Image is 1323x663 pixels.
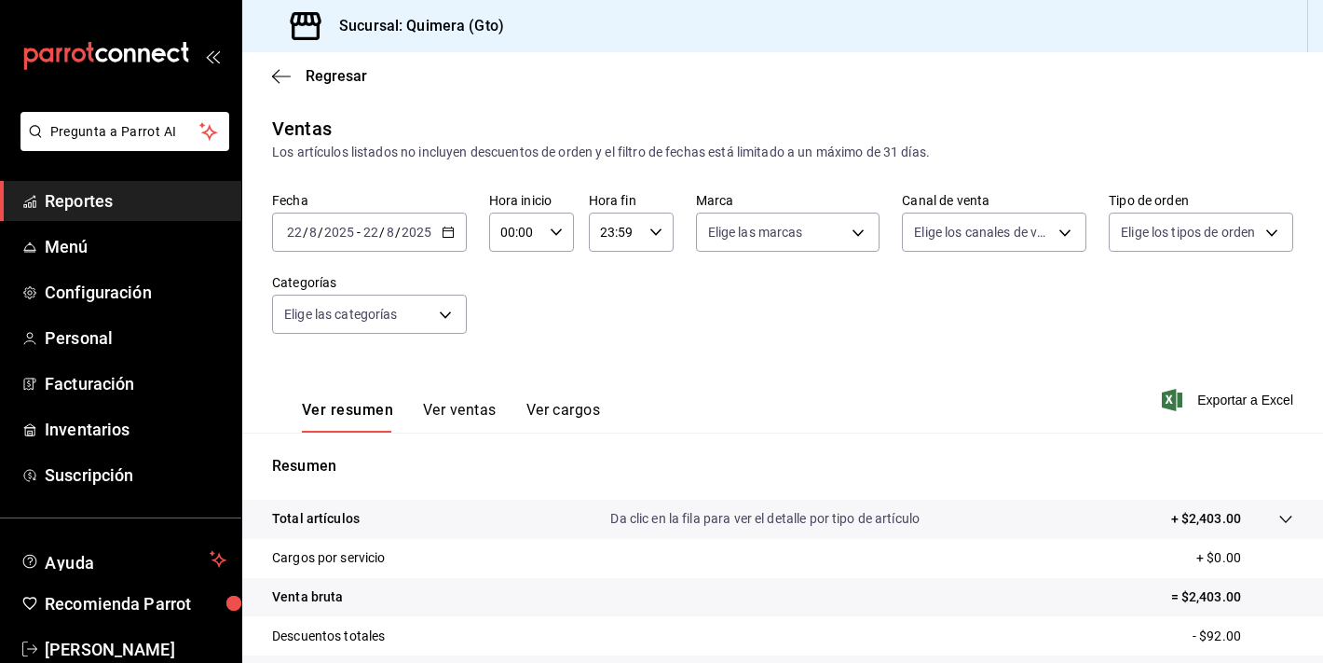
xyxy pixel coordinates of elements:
span: Personal [45,325,226,351]
div: Los artículos listados no incluyen descuentos de orden y el filtro de fechas está limitado a un m... [272,143,1293,162]
span: Elige los tipos de orden [1121,223,1255,242]
h3: Sucursal: Quimera (Gto) [324,15,504,37]
span: / [395,225,401,240]
p: Total artículos [272,509,360,529]
span: / [303,225,308,240]
p: Venta bruta [272,587,343,607]
span: Ayuda [45,548,202,571]
span: - [357,225,361,240]
label: Hora inicio [489,194,574,207]
span: Inventarios [45,417,226,442]
span: Elige los canales de venta [914,223,1052,242]
input: -- [362,225,379,240]
button: Exportar a Excel [1166,389,1293,411]
span: Facturación [45,371,226,396]
label: Canal de venta [902,194,1086,207]
span: / [379,225,385,240]
span: Elige las marcas [708,223,803,242]
label: Tipo de orden [1109,194,1293,207]
p: Cargos por servicio [272,548,386,568]
button: Ver cargos [526,401,601,433]
p: + $0.00 [1196,548,1293,568]
a: Pregunta a Parrot AI [13,135,229,155]
input: -- [386,225,395,240]
label: Fecha [272,194,467,207]
button: Ver resumen [302,401,393,433]
span: Reportes [45,188,226,214]
p: Descuentos totales [272,627,385,646]
button: Ver ventas [423,401,497,433]
button: Regresar [272,67,367,85]
p: - $92.00 [1193,627,1293,646]
input: -- [286,225,303,240]
label: Marca [696,194,880,207]
p: Resumen [272,455,1293,477]
span: Recomienda Parrot [45,591,226,616]
span: Regresar [306,67,367,85]
p: + $2,403.00 [1171,509,1241,529]
button: Pregunta a Parrot AI [20,112,229,151]
input: ---- [323,225,355,240]
span: Menú [45,234,226,259]
span: Suscripción [45,463,226,488]
div: Ventas [272,115,332,143]
label: Categorías [272,276,467,289]
span: Elige las categorías [284,305,398,324]
div: navigation tabs [302,401,600,433]
span: [PERSON_NAME] [45,637,226,662]
span: / [318,225,323,240]
p: = $2,403.00 [1171,587,1293,607]
label: Hora fin [589,194,674,207]
span: Configuración [45,280,226,305]
button: open_drawer_menu [205,48,220,63]
input: ---- [401,225,432,240]
span: Pregunta a Parrot AI [50,122,200,142]
input: -- [308,225,318,240]
p: Da clic en la fila para ver el detalle por tipo de artículo [610,509,920,529]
